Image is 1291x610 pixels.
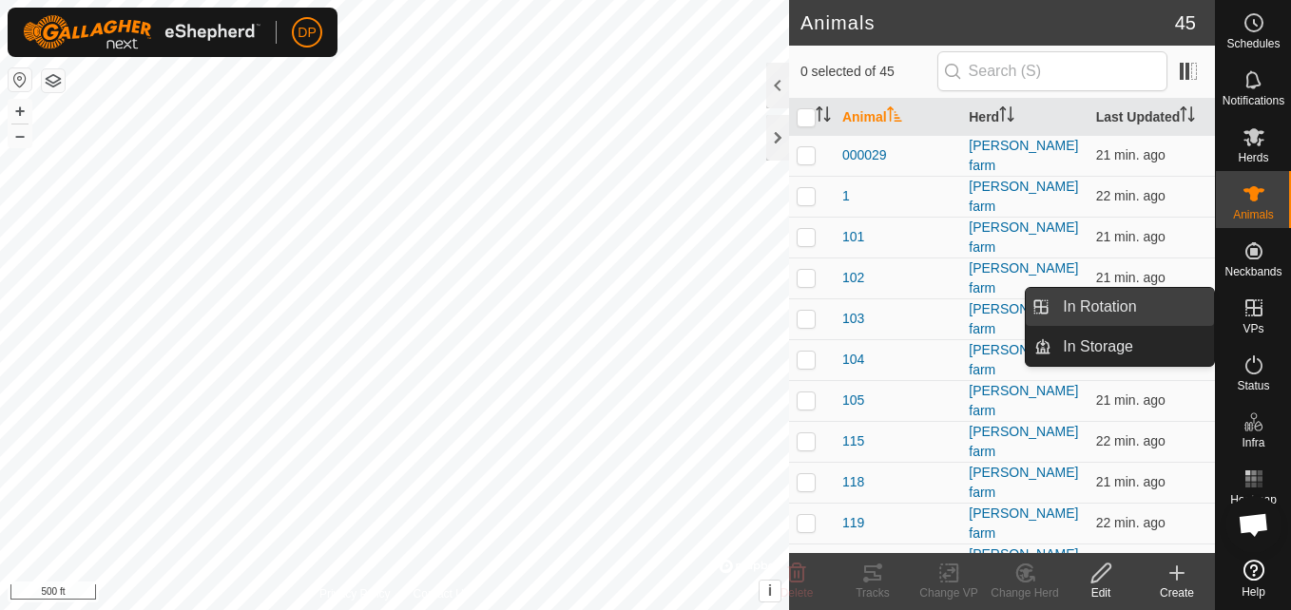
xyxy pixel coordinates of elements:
div: Change VP [911,584,987,601]
span: 104 [842,350,864,370]
span: Help [1242,586,1265,598]
span: Sep 23, 2025, 7:38 PM [1096,229,1166,244]
span: Sep 23, 2025, 7:38 PM [1096,474,1166,489]
span: Sep 23, 2025, 7:38 PM [1096,188,1166,203]
p-sorticon: Activate to sort [999,109,1014,124]
div: [PERSON_NAME] farm [969,258,1080,298]
span: In Storage [1063,335,1133,358]
div: [PERSON_NAME] farm [969,340,1080,380]
span: In Rotation [1063,295,1136,318]
div: Tracks [835,584,911,601]
span: Notifications [1223,95,1284,106]
h2: Animals [800,11,1175,34]
button: + [9,100,31,123]
th: Herd [961,99,1088,136]
input: Search (S) [937,51,1167,91]
span: Sep 23, 2025, 7:38 PM [1096,433,1166,448]
div: [PERSON_NAME] farm [969,504,1080,543]
span: Neckbands [1224,266,1281,277]
div: [PERSON_NAME] farm [969,381,1080,421]
a: Privacy Policy [319,585,391,602]
span: DP [298,23,316,43]
button: Reset Map [9,68,31,91]
a: In Storage [1051,328,1214,366]
div: Edit [1063,584,1139,601]
span: 101 [842,227,864,247]
p-sorticon: Activate to sort [816,109,831,124]
span: Status [1237,380,1269,391]
a: In Rotation [1051,288,1214,326]
span: 118 [842,472,864,492]
button: Map Layers [42,69,65,92]
div: [PERSON_NAME] farm [969,177,1080,217]
div: [PERSON_NAME] farm [969,463,1080,503]
span: Schedules [1226,38,1280,49]
span: Delete [780,586,814,600]
button: – [9,124,31,147]
span: 0 selected of 45 [800,62,937,82]
a: Help [1216,552,1291,605]
img: Gallagher Logo [23,15,260,49]
span: Infra [1242,437,1264,448]
span: Sep 23, 2025, 7:38 PM [1096,515,1166,530]
span: Heatmap [1230,494,1277,505]
div: [PERSON_NAME] farm [969,299,1080,339]
div: [PERSON_NAME] farm [969,544,1080,584]
div: Create [1139,584,1215,601]
span: 1 [842,186,850,206]
span: 102 [842,268,864,288]
span: Animals [1233,209,1274,220]
span: Sep 23, 2025, 7:38 PM [1096,392,1166,408]
span: 115 [842,431,864,451]
span: Sep 23, 2025, 7:38 PM [1096,270,1166,285]
div: [PERSON_NAME] farm [969,218,1080,257]
span: 103 [842,309,864,329]
div: [PERSON_NAME] farm [969,422,1080,462]
div: Open chat [1225,496,1282,553]
th: Last Updated [1089,99,1215,136]
li: In Storage [1026,328,1214,366]
span: VPs [1243,323,1263,334]
span: Sep 23, 2025, 7:38 PM [1096,147,1166,162]
button: i [760,581,780,601]
span: i [768,582,772,599]
th: Animal [835,99,961,136]
span: Herds [1238,152,1268,163]
a: Contact Us [414,585,470,602]
p-sorticon: Activate to sort [1180,109,1195,124]
span: 105 [842,391,864,410]
li: In Rotation [1026,288,1214,326]
span: 119 [842,513,864,533]
div: [PERSON_NAME] farm [969,136,1080,176]
span: 000029 [842,145,887,165]
div: Change Herd [987,584,1063,601]
p-sorticon: Activate to sort [887,109,902,124]
span: 45 [1175,9,1196,37]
